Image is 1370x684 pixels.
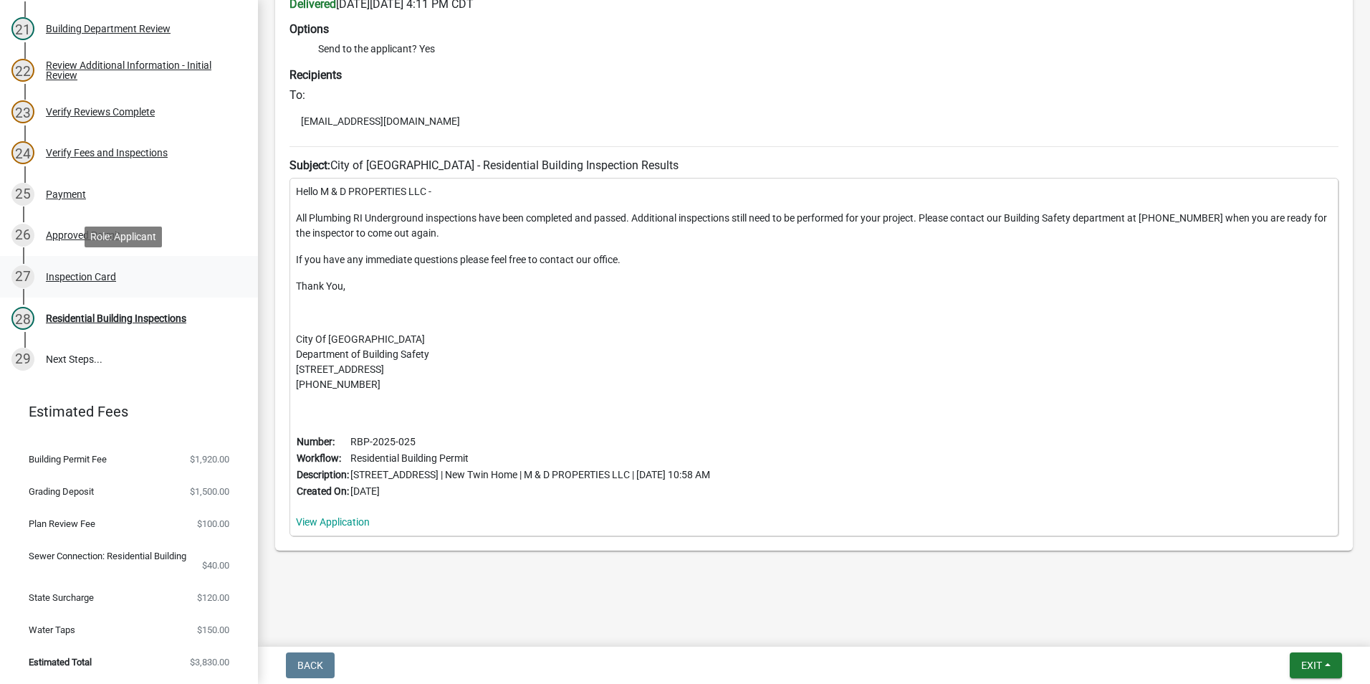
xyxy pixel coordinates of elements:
p: City Of [GEOGRAPHIC_DATA] Department of Building Safety [STREET_ADDRESS] [PHONE_NUMBER] [296,332,1332,392]
div: 21 [11,17,34,40]
span: $1,920.00 [190,455,229,464]
div: Verify Reviews Complete [46,107,155,117]
div: 29 [11,348,34,371]
div: Residential Building Inspections [46,313,186,323]
span: $1,500.00 [190,487,229,496]
a: Estimated Fees [11,397,235,426]
span: $120.00 [197,593,229,602]
div: 24 [11,141,34,164]
p: If you have any immediate questions please feel free to contact our office. [296,252,1332,267]
span: $100.00 [197,519,229,528]
span: $3,830.00 [190,657,229,667]
span: Water Taps [29,625,75,635]
div: Building Department Review [46,24,171,34]
span: State Surcharge [29,593,94,602]
button: Back [286,652,335,678]
b: Number: [297,436,335,447]
div: Payment [46,189,86,199]
button: Exit [1290,652,1342,678]
p: Hello M & D PROPERTIES LLC - [296,184,1332,199]
b: Description: [297,469,349,480]
div: 23 [11,100,34,123]
span: Estimated Total [29,657,92,667]
div: Review Additional Information - Initial Review [46,60,235,80]
span: Sewer Connection: Residential Building [29,551,186,561]
td: Residential Building Permit [350,450,711,467]
div: 27 [11,265,34,288]
div: 25 [11,183,34,206]
div: Approved Permit [46,230,120,240]
div: Inspection Card [46,272,116,282]
span: Back [297,660,323,671]
li: [EMAIL_ADDRESS][DOMAIN_NAME] [289,110,1338,132]
span: Grading Deposit [29,487,94,496]
div: Role: Applicant [85,227,162,247]
span: Exit [1301,660,1322,671]
b: Workflow: [297,452,341,464]
div: 26 [11,224,34,247]
span: $150.00 [197,625,229,635]
td: [STREET_ADDRESS] | New Twin Home | M & D PROPERTIES LLC | [DATE] 10:58 AM [350,467,711,483]
h6: City of [GEOGRAPHIC_DATA] - Residential Building Inspection Results [289,158,1338,172]
td: [DATE] [350,483,711,500]
b: Created On: [297,485,349,497]
a: View Application [296,516,370,528]
td: RBP-2025-025 [350,434,711,450]
p: All Plumbing RI Underground inspections have been completed and passed. Additional inspections st... [296,211,1332,241]
span: Plan Review Fee [29,519,95,528]
span: Building Permit Fee [29,455,107,464]
strong: Options [289,22,329,36]
span: $40.00 [202,561,229,570]
p: Thank You, [296,279,1332,294]
li: Send to the applicant? Yes [318,42,1338,57]
div: 28 [11,307,34,330]
div: 22 [11,59,34,82]
div: Verify Fees and Inspections [46,148,168,158]
strong: Recipients [289,68,342,82]
h6: To: [289,88,1338,102]
strong: Subject: [289,158,330,172]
